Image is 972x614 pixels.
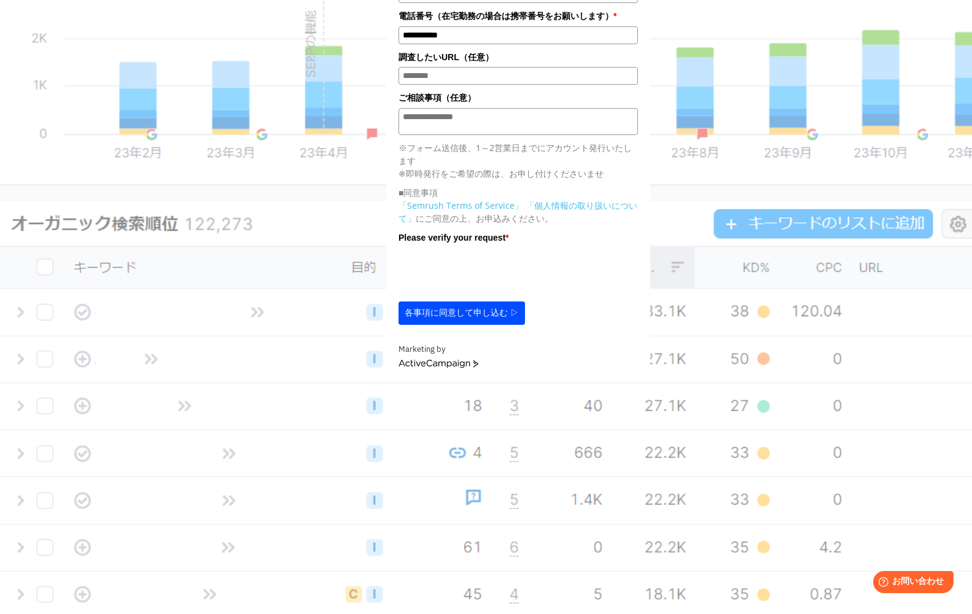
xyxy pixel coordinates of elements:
[863,566,958,600] iframe: Help widget launcher
[399,9,638,23] label: 電話番号（在宅勤務の場合は携帯番号をお願いします）
[399,200,637,224] a: 「個人情報の取り扱いについて」
[399,91,638,104] label: ご相談事項（任意）
[399,141,638,180] p: ※フォーム送信後、1～2営業日までにアカウント発行いたします ※即時発行をご希望の際は、お申し付けくださいませ
[399,50,638,64] label: 調査したいURL（任意）
[399,343,638,356] div: Marketing by
[399,301,525,325] button: 各事項に同意して申し込む ▷
[399,200,523,211] a: 「Semrush Terms of Service」
[399,199,638,225] p: にご同意の上、お申込みください。
[399,186,638,199] p: ■同意事項
[399,231,638,244] label: Please verify your request
[399,247,585,295] iframe: reCAPTCHA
